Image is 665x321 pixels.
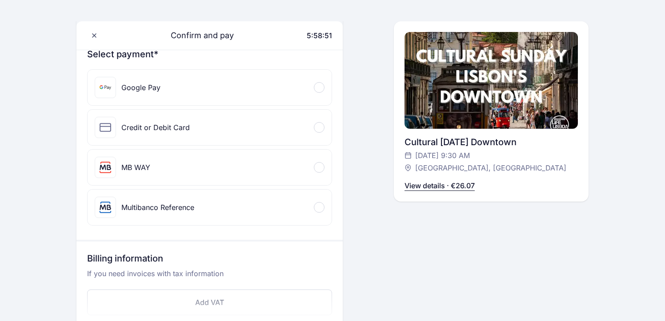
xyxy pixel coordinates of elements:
[121,162,150,173] div: MB WAY
[121,202,194,213] div: Multibanco Reference
[87,268,332,286] p: If you need invoices with tax information
[160,29,234,42] span: Confirm and pay
[415,162,566,173] span: [GEOGRAPHIC_DATA], [GEOGRAPHIC_DATA]
[405,136,578,148] div: Cultural [DATE] Downtown
[87,48,332,60] h3: Select payment*
[307,31,332,40] span: 5:58:51
[121,82,160,93] div: Google Pay
[415,150,470,161] span: [DATE] 9:30 AM
[405,180,475,191] p: View details · €26.07
[87,252,332,268] h3: Billing information
[87,289,332,315] button: Add VAT
[121,122,190,133] div: Credit or Debit Card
